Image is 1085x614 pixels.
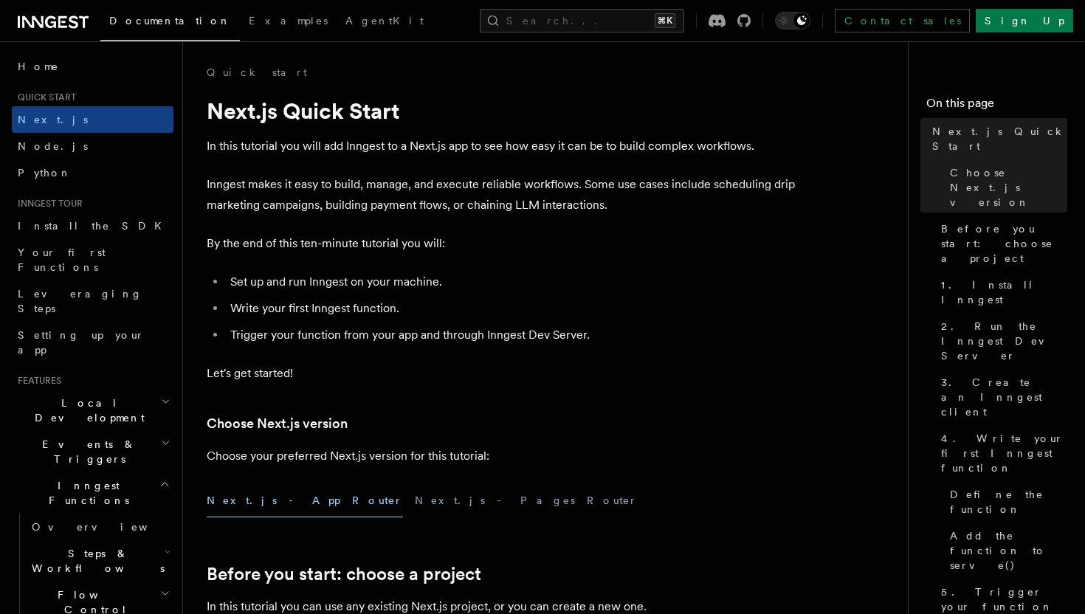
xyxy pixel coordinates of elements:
[207,484,403,517] button: Next.js - App Router
[935,369,1067,425] a: 3. Create an Inngest client
[12,437,161,466] span: Events & Triggers
[12,92,76,103] span: Quick start
[976,9,1073,32] a: Sign Up
[18,59,59,74] span: Home
[12,106,173,133] a: Next.js
[926,118,1067,159] a: Next.js Quick Start
[18,114,88,125] span: Next.js
[935,272,1067,313] a: 1. Install Inngest
[935,215,1067,272] a: Before you start: choose a project
[18,288,142,314] span: Leveraging Steps
[337,4,433,40] a: AgentKit
[950,528,1067,573] span: Add the function to serve()
[480,9,684,32] button: Search...⌘K
[207,363,797,384] p: Let's get started!
[249,15,328,27] span: Examples
[12,133,173,159] a: Node.js
[12,322,173,363] a: Setting up your app
[345,15,424,27] span: AgentKit
[207,65,307,80] a: Quick start
[26,514,173,540] a: Overview
[207,233,797,254] p: By the end of this ten-minute tutorial you will:
[941,431,1067,475] span: 4. Write your first Inngest function
[12,431,173,472] button: Events & Triggers
[944,522,1067,579] a: Add the function to serve()
[18,246,106,273] span: Your first Functions
[12,472,173,514] button: Inngest Functions
[12,213,173,239] a: Install the SDK
[12,53,173,80] a: Home
[26,540,173,582] button: Steps & Workflows
[935,425,1067,481] a: 4. Write your first Inngest function
[100,4,240,41] a: Documentation
[12,198,83,210] span: Inngest tour
[12,396,161,425] span: Local Development
[941,221,1067,266] span: Before you start: choose a project
[12,280,173,322] a: Leveraging Steps
[12,159,173,186] a: Python
[32,521,184,533] span: Overview
[109,15,231,27] span: Documentation
[950,165,1067,210] span: Choose Next.js version
[944,481,1067,522] a: Define the function
[415,484,638,517] button: Next.js - Pages Router
[207,174,797,215] p: Inngest makes it easy to build, manage, and execute reliable workflows. Some use cases include sc...
[835,9,970,32] a: Contact sales
[932,124,1067,153] span: Next.js Quick Start
[207,97,797,124] h1: Next.js Quick Start
[226,298,797,319] li: Write your first Inngest function.
[18,140,88,152] span: Node.js
[226,272,797,292] li: Set up and run Inngest on your machine.
[950,487,1067,517] span: Define the function
[926,94,1067,118] h4: On this page
[941,277,1067,307] span: 1. Install Inngest
[12,478,159,508] span: Inngest Functions
[944,159,1067,215] a: Choose Next.js version
[18,329,145,356] span: Setting up your app
[775,12,810,30] button: Toggle dark mode
[26,546,165,576] span: Steps & Workflows
[935,313,1067,369] a: 2. Run the Inngest Dev Server
[655,13,675,28] kbd: ⌘K
[12,239,173,280] a: Your first Functions
[207,413,348,434] a: Choose Next.js version
[240,4,337,40] a: Examples
[207,564,481,584] a: Before you start: choose a project
[12,390,173,431] button: Local Development
[941,375,1067,419] span: 3. Create an Inngest client
[941,319,1067,363] span: 2. Run the Inngest Dev Server
[18,220,170,232] span: Install the SDK
[207,446,797,466] p: Choose your preferred Next.js version for this tutorial:
[226,325,797,345] li: Trigger your function from your app and through Inngest Dev Server.
[207,136,797,156] p: In this tutorial you will add Inngest to a Next.js app to see how easy it can be to build complex...
[18,167,72,179] span: Python
[12,375,61,387] span: Features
